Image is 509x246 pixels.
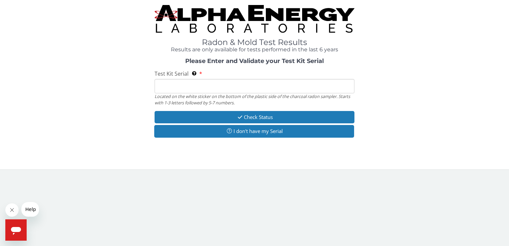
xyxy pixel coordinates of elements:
h1: Radon & Mold Test Results [155,38,354,47]
img: TightCrop.jpg [155,5,354,33]
strong: Please Enter and Validate your Test Kit Serial [185,57,324,65]
iframe: Message from company [21,202,39,217]
h4: Results are only available for tests performed in the last 6 years [155,47,354,53]
iframe: Button to launch messaging window [5,219,27,241]
button: I don't have my Serial [154,125,354,137]
div: Located on the white sticker on the bottom of the plastic side of the charcoal radon sampler. Sta... [155,93,354,106]
span: Test Kit Serial [155,70,189,77]
button: Check Status [155,111,354,123]
iframe: Close message [5,203,19,217]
